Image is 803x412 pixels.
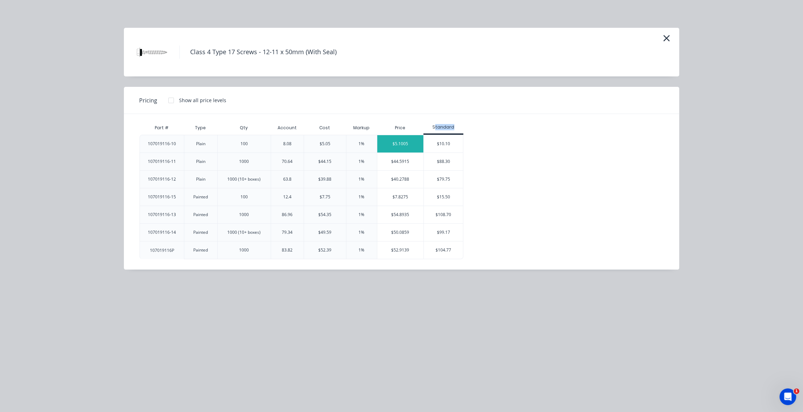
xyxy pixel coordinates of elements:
[193,247,208,253] div: Painted
[148,229,176,236] div: 107019116-14
[227,229,261,236] div: 1000 (10+ boxes)
[318,176,331,182] div: $39.88
[358,158,364,165] div: 1%
[377,206,424,223] div: $54.8935
[779,388,796,405] iframe: Intercom live chat
[179,46,347,59] h4: Class 4 Type 17 Screws - 12-11 x 50mm (With Seal)
[240,141,248,147] div: 100
[272,119,302,137] div: Account
[358,176,364,182] div: 1%
[358,194,364,200] div: 1%
[358,229,364,236] div: 1%
[283,176,291,182] div: 63.8
[139,96,157,105] span: Pricing
[794,388,799,394] span: 1
[318,247,331,253] div: $52.39
[240,194,248,200] div: 100
[196,141,205,147] div: Plain
[193,212,208,218] div: Painted
[424,206,463,223] div: $108.70
[234,119,253,137] div: Qty
[196,158,205,165] div: Plain
[148,176,176,182] div: 107019116-12
[320,141,330,147] div: $5.05
[377,171,424,188] div: $40.2788
[196,176,205,182] div: Plain
[358,141,364,147] div: 1%
[189,119,211,137] div: Type
[424,135,463,153] div: $10.10
[377,121,424,135] div: Price
[179,97,226,104] div: Show all price levels
[227,176,261,182] div: 1000 (10+ boxes)
[193,194,208,200] div: Painted
[283,194,291,200] div: 12.4
[193,229,208,236] div: Painted
[358,247,364,253] div: 1%
[424,153,463,170] div: $88.30
[148,158,176,165] div: 107019116-11
[150,247,174,254] div: 107019116P
[377,224,424,241] div: $50.0859
[304,121,346,135] div: Cost
[239,158,249,165] div: 1000
[318,229,331,236] div: $49.59
[424,188,463,206] div: $15.50
[346,121,377,135] div: Markup
[423,124,463,130] div: Standard
[424,224,463,241] div: $99.17
[377,188,424,206] div: $7.8275
[282,158,293,165] div: 70.64
[424,241,463,259] div: $104.77
[282,247,293,253] div: 83.82
[377,135,424,153] div: $5.1005
[318,212,331,218] div: $54.35
[377,241,424,259] div: $52.9139
[283,141,291,147] div: 8.08
[148,212,176,218] div: 107019116-13
[377,153,424,170] div: $44.5915
[148,141,176,147] div: 107019116-10
[318,158,331,165] div: $44.15
[424,171,463,188] div: $79.75
[239,212,249,218] div: 1000
[358,212,364,218] div: 1%
[239,247,249,253] div: 1000
[134,35,169,69] img: Class 4 Type 17 Screws - 12-11 x 50mm (With Seal)
[149,119,174,137] div: Part #
[148,194,176,200] div: 107019116-15
[282,229,293,236] div: 79.34
[320,194,330,200] div: $7.75
[282,212,293,218] div: 86.96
